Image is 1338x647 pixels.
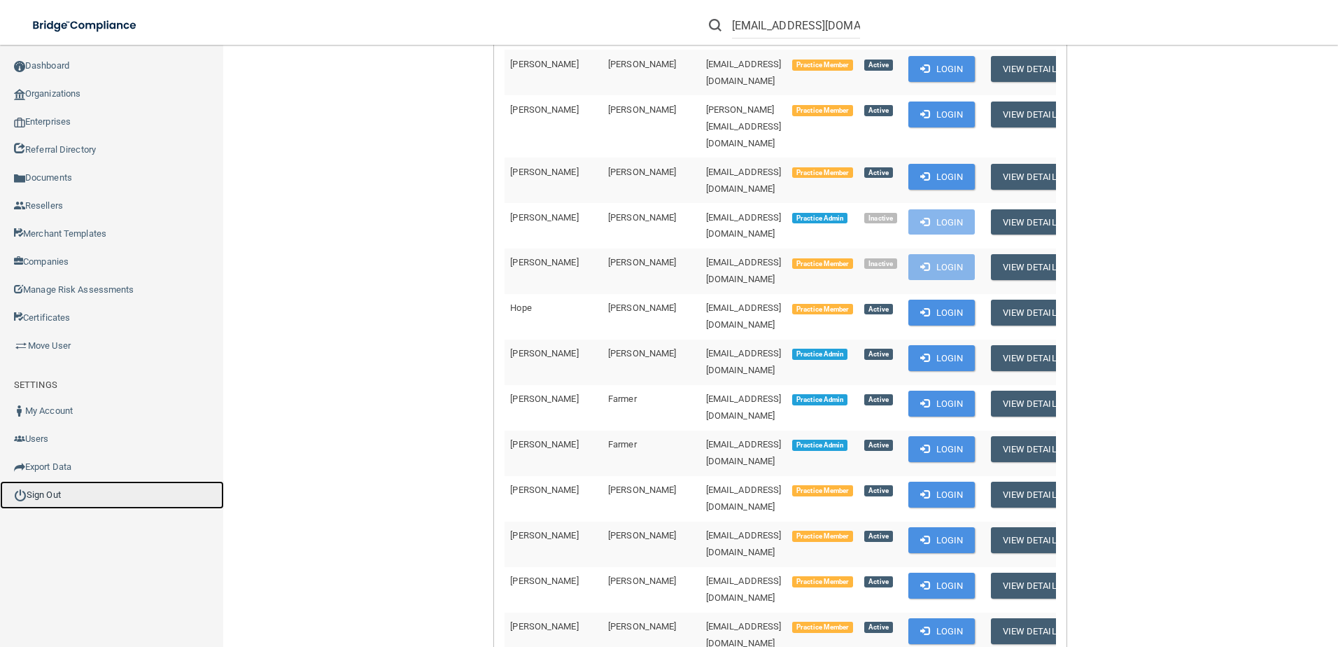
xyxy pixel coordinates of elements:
[14,200,25,211] img: ic_reseller.de258add.png
[14,405,25,417] img: ic_user_dark.df1a06c3.png
[608,348,676,359] span: [PERSON_NAME]
[608,257,676,267] span: [PERSON_NAME]
[792,105,853,116] span: Practice Member
[991,482,1073,508] button: View Details
[864,531,892,542] span: Active
[706,576,782,603] span: [EMAIL_ADDRESS][DOMAIN_NAME]
[706,485,782,512] span: [EMAIL_ADDRESS][DOMAIN_NAME]
[608,621,676,632] span: [PERSON_NAME]
[608,485,676,495] span: [PERSON_NAME]
[792,440,847,451] span: Practice Admin
[991,573,1073,599] button: View Details
[510,212,578,223] span: [PERSON_NAME]
[864,258,897,270] span: Inactive
[991,345,1073,371] button: View Details
[510,302,531,313] span: Hope
[908,482,975,508] button: Login
[706,439,782,466] span: [EMAIL_ADDRESS][DOMAIN_NAME]
[991,164,1073,190] button: View Details
[709,19,721,32] img: ic-search.3b580494.png
[608,576,676,586] span: [PERSON_NAME]
[706,104,782,148] span: [PERSON_NAME][EMAIL_ADDRESS][DOMAIN_NAME]
[908,164,975,190] button: Login
[908,254,975,280] button: Login
[991,56,1073,82] button: View Details
[608,439,637,450] span: Farmer
[510,348,578,359] span: [PERSON_NAME]
[792,485,853,496] span: Practice Member
[908,527,975,553] button: Login
[908,56,975,82] button: Login
[706,167,782,194] span: [EMAIL_ADDRESS][DOMAIN_NAME]
[991,436,1073,462] button: View Details
[14,339,28,353] img: briefcase.64adab9b.png
[991,300,1073,326] button: View Details
[991,391,1073,417] button: View Details
[864,394,892,405] span: Active
[732,13,860,39] input: Search
[706,530,782,557] span: [EMAIL_ADDRESS][DOMAIN_NAME]
[991,618,1073,644] button: View Details
[21,11,150,40] img: bridge_compliance_login_screen.278c3ca4.svg
[864,105,892,116] span: Active
[706,348,782,375] span: [EMAIL_ADDRESS][DOMAIN_NAME]
[510,257,578,267] span: [PERSON_NAME]
[14,118,25,127] img: enterprise.0d942306.png
[864,60,892,71] span: Active
[706,212,782,239] span: [EMAIL_ADDRESS][DOMAIN_NAME]
[908,573,975,599] button: Login
[792,622,853,633] span: Practice Member
[908,209,975,235] button: Login
[510,576,578,586] span: [PERSON_NAME]
[14,61,25,72] img: ic_dashboard_dark.d01f4a41.png
[864,304,892,315] span: Active
[14,89,25,100] img: organization-icon.f8decf85.png
[14,173,25,184] img: icon-documents.8dae5593.png
[510,485,578,495] span: [PERSON_NAME]
[864,622,892,633] span: Active
[608,59,676,69] span: [PERSON_NAME]
[864,576,892,587] span: Active
[864,349,892,360] span: Active
[14,489,27,501] img: ic_power_dark.7ecde6b1.png
[908,436,975,462] button: Login
[908,618,975,644] button: Login
[792,60,853,71] span: Practice Member
[991,209,1073,235] button: View Details
[908,391,975,417] button: Login
[510,59,578,69] span: [PERSON_NAME]
[706,302,782,330] span: [EMAIL_ADDRESS][DOMAIN_NAME]
[908,345,975,371] button: Login
[14,433,25,445] img: icon-users.e205127d.png
[510,621,578,632] span: [PERSON_NAME]
[908,102,975,127] button: Login
[792,531,853,542] span: Practice Member
[792,213,847,224] span: Practice Admin
[864,167,892,179] span: Active
[792,258,853,270] span: Practice Member
[991,102,1073,127] button: View Details
[510,530,578,541] span: [PERSON_NAME]
[608,212,676,223] span: [PERSON_NAME]
[608,104,676,115] span: [PERSON_NAME]
[864,485,892,496] span: Active
[792,304,853,315] span: Practice Member
[510,104,578,115] span: [PERSON_NAME]
[864,213,897,224] span: Inactive
[792,349,847,360] span: Practice Admin
[792,576,853,587] span: Practice Member
[792,167,853,179] span: Practice Member
[14,377,57,394] label: SETTINGS
[510,167,578,177] span: [PERSON_NAME]
[1096,548,1321,604] iframe: Drift Widget Chat Controller
[864,440,892,451] span: Active
[608,302,676,313] span: [PERSON_NAME]
[14,461,25,473] img: icon-export.b9366987.png
[991,527,1073,553] button: View Details
[706,257,782,284] span: [EMAIL_ADDRESS][DOMAIN_NAME]
[608,530,676,541] span: [PERSON_NAME]
[706,59,782,86] span: [EMAIL_ADDRESS][DOMAIN_NAME]
[510,394,578,404] span: [PERSON_NAME]
[706,394,782,421] span: [EMAIL_ADDRESS][DOMAIN_NAME]
[908,300,975,326] button: Login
